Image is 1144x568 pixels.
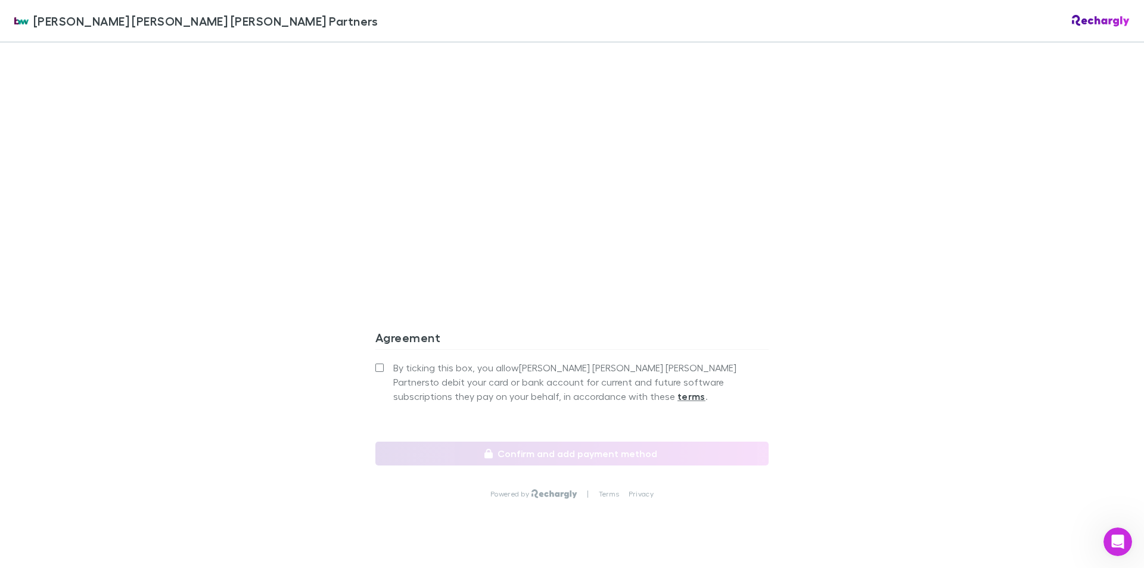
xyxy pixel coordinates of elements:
p: | [587,489,589,499]
h3: Agreement [375,330,769,349]
strong: terms [677,390,705,402]
img: Brewster Walsh Waters Partners's Logo [14,14,29,28]
button: Confirm and add payment method [375,442,769,465]
iframe: Secure address input frame [373,1,771,275]
a: Privacy [629,489,654,499]
p: Powered by [490,489,531,499]
span: By ticking this box, you allow [PERSON_NAME] [PERSON_NAME] [PERSON_NAME] Partners to debit your c... [393,361,769,404]
img: Rechargly Logo [531,489,577,499]
img: Rechargly Logo [1072,15,1130,27]
a: Terms [599,489,619,499]
span: [PERSON_NAME] [PERSON_NAME] [PERSON_NAME] Partners [33,12,378,30]
iframe: Intercom live chat [1103,527,1132,556]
